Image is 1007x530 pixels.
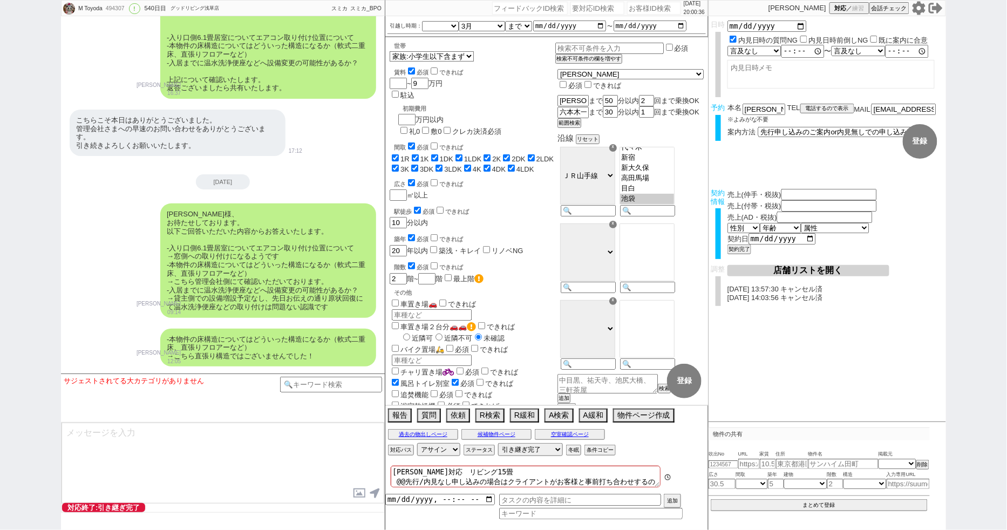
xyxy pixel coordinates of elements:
[388,429,458,440] button: 過去の物出しページ
[479,368,518,376] label: できれば
[492,155,501,163] label: 2K
[392,402,399,409] input: 浴室乾燥機
[510,409,539,423] button: R緩和
[499,508,683,519] input: キーワード
[561,282,616,293] input: 🔍
[417,69,428,76] span: 必須
[461,429,532,440] button: 候補物件ページ
[394,289,555,297] p: その他
[137,300,181,308] p: [PERSON_NAME]
[557,393,570,403] button: 追加
[584,445,616,456] button: 条件コピー
[171,4,219,13] div: グッドリビング浅草店
[872,4,907,12] span: 会話チェック
[440,155,453,163] label: 1DK
[160,203,376,317] div: [PERSON_NAME]様、 お待たせしております。 以下ご回答いただいた内容からお答えいたします。 -入り口側6.1畳居室についてエアコン取り付け位置について →窓側への取り付けになるようで...
[390,402,436,410] label: 浴室乾燥機
[392,390,399,397] input: 追焚機能
[474,379,513,388] label: できれば
[664,494,681,508] button: 追加
[727,265,889,276] button: 店舗リストを開く
[417,264,428,270] span: 必須
[843,471,887,479] span: 構造
[460,379,474,388] span: 必須
[129,3,140,14] div: !
[620,184,674,194] option: 目白
[137,81,181,90] p: [PERSON_NAME]
[879,450,893,459] span: 掲載元
[77,4,103,13] div: M Toyoda
[437,300,476,308] label: できれば
[137,89,181,98] p: 16:37
[137,308,181,317] p: 09:14
[760,459,776,469] input: 10.5
[776,459,808,469] input: 東京都港区海岸３
[887,471,930,479] span: 入力専用URL
[512,155,525,163] label: 2DK
[916,460,929,470] button: 削除
[566,445,581,456] button: 冬眠
[727,285,943,294] p: [DATE] 13:57:30 キャンセル済
[808,459,879,469] input: サンハイム田町
[196,174,250,189] div: [DATE]
[137,357,181,366] p: 12:05
[400,334,433,342] label: 近隣可
[160,329,376,367] div: -本物件の床構造についてはどういった構造になるか（軟式二重床、直張りフロアーなど） →こちら直張り構造ではございませんでした！
[394,141,555,152] div: 間取
[64,377,280,385] div: サジェストされてる大カテゴリがありません
[879,36,928,44] label: 既に案内に合意
[145,4,166,13] div: 540日目
[453,275,484,283] label: 最上階
[584,81,591,88] input: できれば
[609,297,617,305] div: ☓
[620,173,674,184] option: 高田馬場
[709,427,930,440] p: 物件の共有
[439,300,446,307] input: できれば
[436,334,443,341] input: 近隣不可
[431,179,438,186] input: できれば
[620,163,674,173] option: 新大久保
[557,118,581,128] button: 範囲検索
[667,364,702,398] button: 登録
[392,379,399,386] input: 風呂トイレ別室
[711,499,928,511] button: まとめて登録
[289,147,302,155] p: 17:12
[727,244,751,254] button: 契約完了
[394,205,555,216] div: 駅徒歩
[439,391,453,399] span: 必須
[727,128,756,136] span: 案内方法
[390,178,555,201] div: ㎡以上
[390,323,476,331] label: 車置き場２台分🚗🚗
[428,144,463,151] label: できれば
[620,194,674,204] option: 池袋
[464,155,482,163] label: 1LDK
[627,2,681,15] input: お客様ID検索
[711,189,725,206] span: 契約情報
[469,345,508,354] label: できれば
[475,409,505,423] button: R検索
[476,323,515,331] label: できれば
[620,142,674,153] option: 代々木
[455,390,462,397] input: できれば
[776,450,808,459] span: 住所
[576,134,600,144] button: リセット
[446,409,470,423] button: 依頼
[439,247,481,255] label: 築浅・キレイ
[760,450,776,459] span: 家賃
[392,345,399,352] input: バイク置場🛵
[709,479,736,489] input: 30.5
[827,471,843,479] span: 階数
[555,43,664,54] input: 検索不可条件を入力
[829,2,869,14] button: 対応／練習
[462,402,470,409] input: できれば
[727,233,943,244] div: 契約日
[887,479,930,489] input: https://suumo.jp/chintai/jnc_000022489271
[390,233,555,256] div: 年以内
[478,322,485,329] input: できれば
[768,471,784,479] span: 築年
[609,221,617,228] div: ☓
[620,205,675,216] input: 🔍
[675,44,689,52] label: 必須
[403,334,410,341] input: 近隣可
[557,106,704,118] div: まで 分以内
